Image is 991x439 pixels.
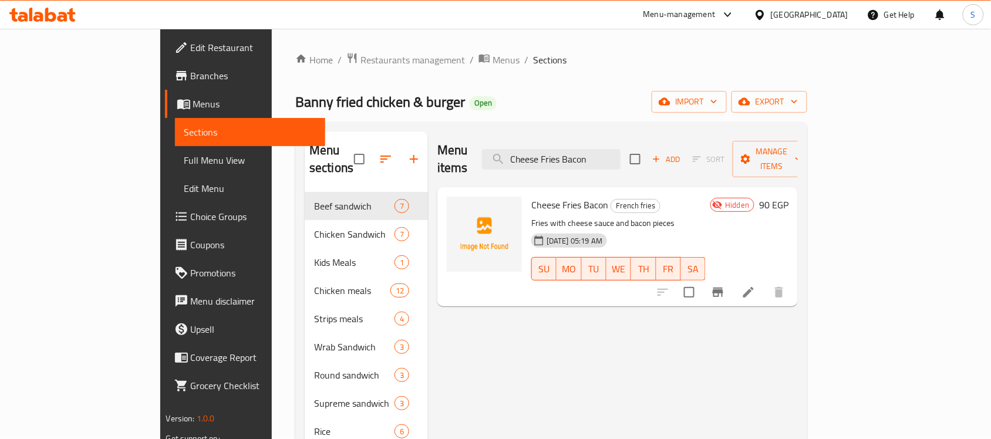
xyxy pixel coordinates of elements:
span: Select section [623,147,648,171]
span: Coverage Report [191,350,316,364]
li: / [470,53,474,67]
button: export [732,91,807,113]
div: items [395,340,409,354]
div: Chicken meals12 [305,276,428,305]
span: SA [686,261,701,278]
div: items [395,424,409,438]
span: Chicken meals [314,283,390,298]
div: Menu-management [643,8,716,22]
span: Beef sandwich [314,199,395,213]
img: Cheese Fries Bacon [447,197,522,272]
a: Edit Restaurant [165,33,326,62]
span: 3 [395,342,409,353]
button: WE [606,257,631,281]
div: Beef sandwich7 [305,192,428,220]
span: Add [650,153,682,166]
a: Edit menu item [741,285,756,299]
button: Manage items [733,141,811,177]
a: Menus [478,52,520,67]
button: Add [648,150,685,168]
span: Sections [533,53,567,67]
span: export [741,94,798,109]
span: Upsell [191,322,316,336]
span: Menus [493,53,520,67]
div: Strips meals [314,312,395,326]
div: items [395,396,409,410]
div: Round sandwich [314,368,395,382]
span: Open [470,98,497,108]
span: 7 [395,201,409,212]
span: FR [661,261,676,278]
div: Supreme sandwich3 [305,389,428,417]
span: Hidden [720,200,754,211]
span: Choice Groups [191,210,316,224]
span: Coupons [191,238,316,252]
div: Open [470,96,497,110]
h2: Menu items [437,141,468,177]
button: import [652,91,727,113]
span: 6 [395,426,409,437]
div: French fries [611,199,660,213]
span: Promotions [191,266,316,280]
a: Menu disclaimer [165,287,326,315]
button: Branch-specific-item [704,278,732,306]
span: Branches [191,69,316,83]
a: Sections [175,118,326,146]
span: WE [611,261,626,278]
span: Restaurants management [360,53,465,67]
span: Edit Menu [184,181,316,195]
nav: breadcrumb [295,52,807,67]
span: Wrab Sandwich [314,340,395,354]
span: Sort sections [372,145,400,173]
li: / [338,53,342,67]
h6: 90 EGP [759,197,788,213]
a: Upsell [165,315,326,343]
div: [GEOGRAPHIC_DATA] [771,8,848,21]
span: 4 [395,313,409,325]
span: 12 [391,285,409,296]
span: Rice [314,424,395,438]
a: Promotions [165,259,326,287]
div: Round sandwich3 [305,361,428,389]
a: Edit Menu [175,174,326,202]
span: SU [537,261,552,278]
a: Coverage Report [165,343,326,372]
a: Full Menu View [175,146,326,174]
div: Wrab Sandwich3 [305,333,428,361]
span: Grocery Checklist [191,379,316,393]
span: Add item [648,150,685,168]
li: / [524,53,528,67]
span: Select all sections [347,147,372,171]
span: Version: [166,411,195,426]
span: French fries [611,199,660,212]
a: Coupons [165,231,326,259]
div: items [395,368,409,382]
h2: Menu sections [309,141,354,177]
div: items [390,283,409,298]
button: delete [765,278,793,306]
span: Sections [184,125,316,139]
span: Chicken Sandwich [314,227,395,241]
span: 7 [395,229,409,240]
span: Edit Restaurant [191,40,316,55]
span: Kids Meals [314,255,395,269]
button: TU [582,257,606,281]
button: Add section [400,145,428,173]
span: Supreme sandwich [314,396,395,410]
a: Branches [165,62,326,90]
div: Kids Meals1 [305,248,428,276]
span: S [971,8,976,21]
span: Menus [193,97,316,111]
button: MO [557,257,581,281]
button: SA [681,257,706,281]
div: items [395,255,409,269]
button: FR [656,257,681,281]
span: Banny fried chicken & burger [295,89,465,115]
span: Cheese Fries Bacon [531,196,608,214]
p: Fries with cheese sauce and bacon pieces [531,216,706,231]
div: Strips meals4 [305,305,428,333]
span: Menu disclaimer [191,294,316,308]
